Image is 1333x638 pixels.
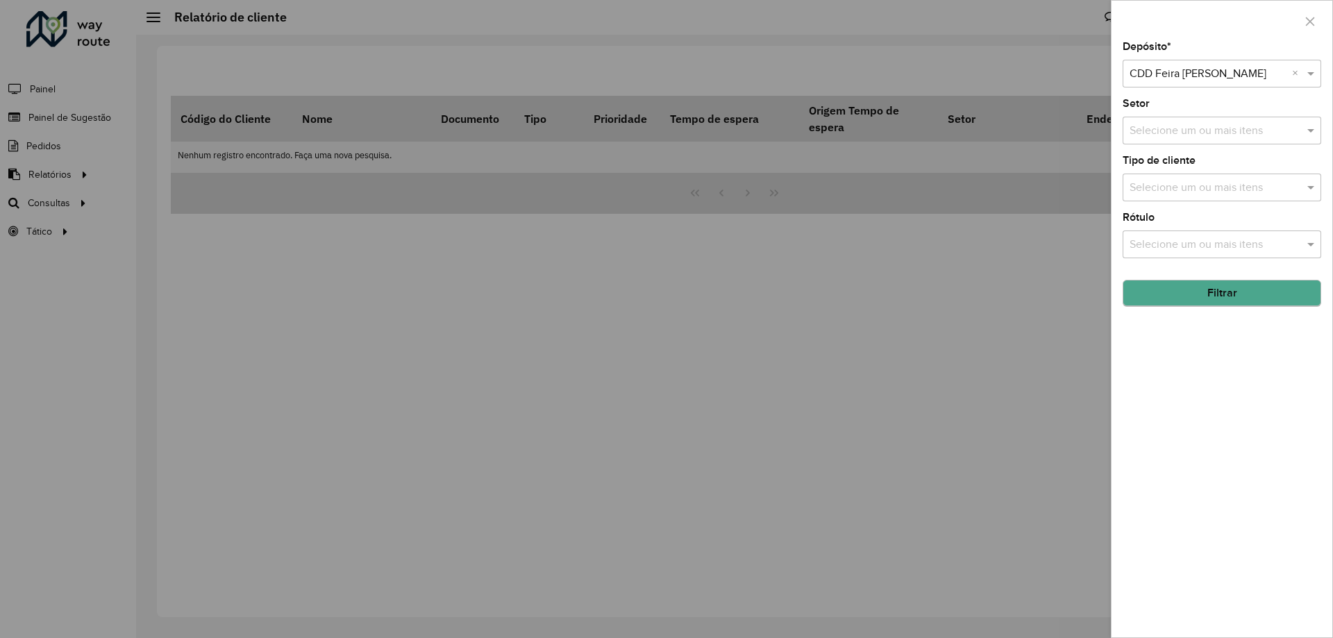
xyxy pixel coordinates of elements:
button: Filtrar [1123,280,1321,306]
label: Rótulo [1123,209,1155,226]
label: Depósito [1123,38,1171,55]
label: Tipo de cliente [1123,152,1196,169]
label: Setor [1123,95,1150,112]
span: Clear all [1292,65,1304,82]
